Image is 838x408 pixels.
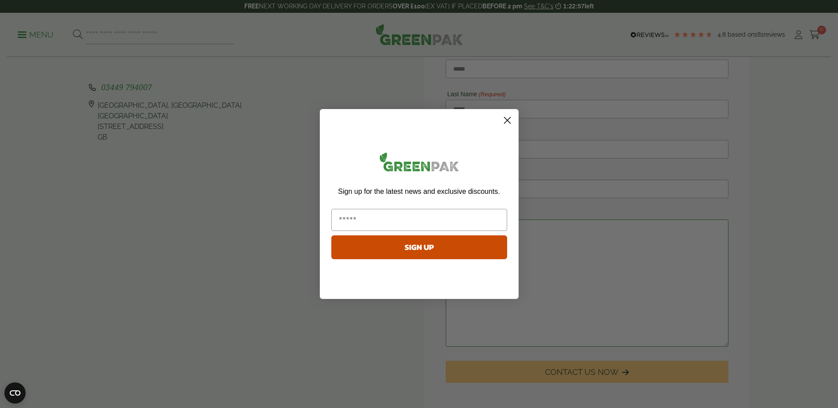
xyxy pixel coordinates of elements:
button: Open CMP widget [4,382,26,404]
input: Email [331,209,507,231]
span: Sign up for the latest news and exclusive discounts. [338,188,500,195]
button: Close dialog [500,113,515,128]
img: greenpak_logo [331,149,507,178]
button: SIGN UP [331,235,507,259]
